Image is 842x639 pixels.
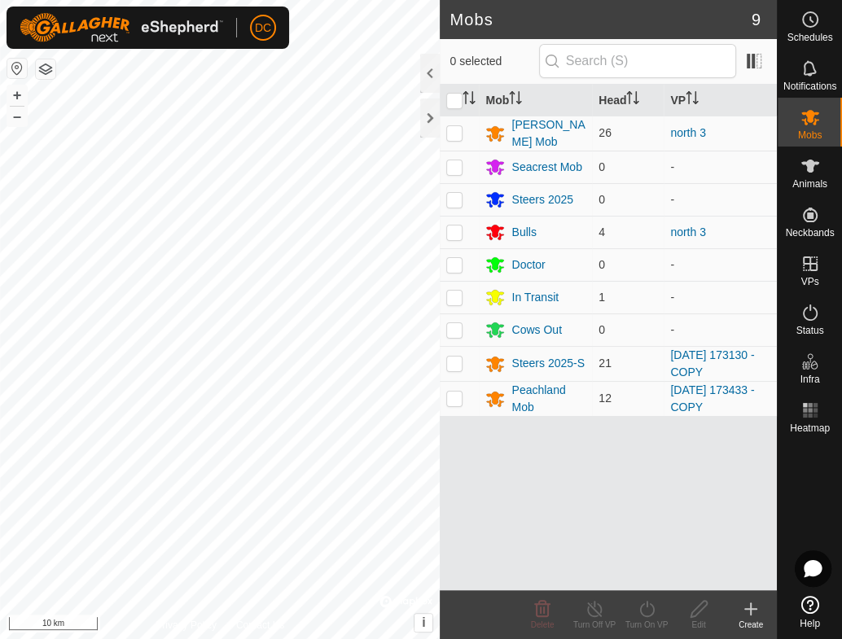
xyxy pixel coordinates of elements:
button: – [7,107,27,126]
p-sorticon: Activate to sort [463,94,476,107]
span: 0 selected [450,53,538,70]
span: i [422,615,425,629]
td: - [664,151,777,183]
h2: Mobs [450,10,751,29]
button: Reset Map [7,59,27,78]
span: Schedules [787,33,832,42]
span: 0 [599,323,605,336]
span: 0 [599,258,605,271]
span: Delete [531,620,555,629]
p-sorticon: Activate to sort [626,94,639,107]
a: Privacy Policy [156,618,217,632]
div: Peachland Mob [511,382,585,416]
div: Turn Off VP [568,619,621,631]
img: Gallagher Logo [20,13,223,42]
span: 4 [599,225,605,239]
div: Cows Out [511,322,561,339]
div: Turn On VP [621,619,673,631]
a: north 3 [670,225,706,239]
a: Contact Us [236,618,284,632]
div: In Transit [511,289,559,306]
span: Heatmap [790,423,830,433]
button: Map Layers [36,59,55,79]
span: 1 [599,291,605,304]
a: [DATE] 173433 - COPY [670,383,754,414]
span: VPs [800,277,818,287]
span: Neckbands [785,228,834,238]
span: Help [800,619,820,628]
span: Status [796,326,823,335]
div: Steers 2025 [511,191,573,208]
td: - [664,183,777,216]
span: Animals [792,179,827,189]
span: 9 [752,7,761,32]
div: Steers 2025-S [511,355,585,372]
p-sorticon: Activate to sort [686,94,699,107]
span: 21 [599,357,612,370]
div: Bulls [511,224,536,241]
td: - [664,281,777,313]
input: Search (S) [539,44,736,78]
div: [PERSON_NAME] Mob [511,116,585,151]
th: VP [664,85,777,116]
span: Infra [800,374,819,384]
td: - [664,313,777,346]
div: Seacrest Mob [511,159,581,176]
td: - [664,248,777,281]
a: [DATE] 173130 - COPY [670,348,754,379]
span: 0 [599,160,605,173]
div: Doctor [511,256,545,274]
th: Mob [479,85,592,116]
div: Edit [673,619,725,631]
a: north 3 [670,126,706,139]
span: Notifications [783,81,836,91]
span: 12 [599,392,612,405]
span: Mobs [798,130,822,140]
button: + [7,85,27,105]
span: 26 [599,126,612,139]
span: 0 [599,193,605,206]
span: DC [255,20,271,37]
p-sorticon: Activate to sort [509,94,522,107]
th: Head [592,85,664,116]
a: Help [778,589,842,635]
button: i [414,614,432,632]
div: Create [725,619,777,631]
